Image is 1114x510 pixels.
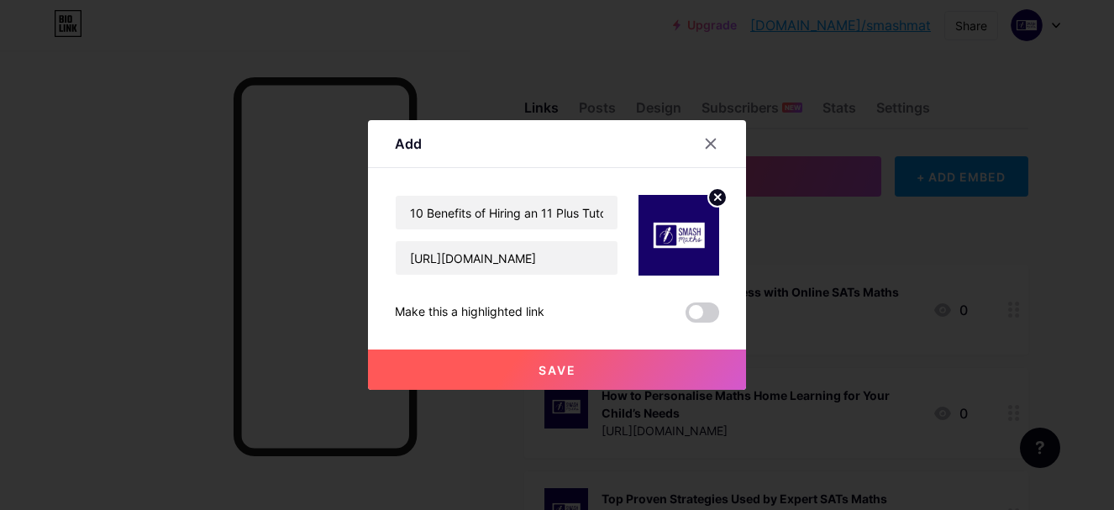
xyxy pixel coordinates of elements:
[395,134,422,154] div: Add
[539,363,576,377] span: Save
[396,241,617,275] input: URL
[396,196,617,229] input: Title
[368,350,746,390] button: Save
[395,302,544,323] div: Make this a highlighted link
[638,195,719,276] img: link_thumbnail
